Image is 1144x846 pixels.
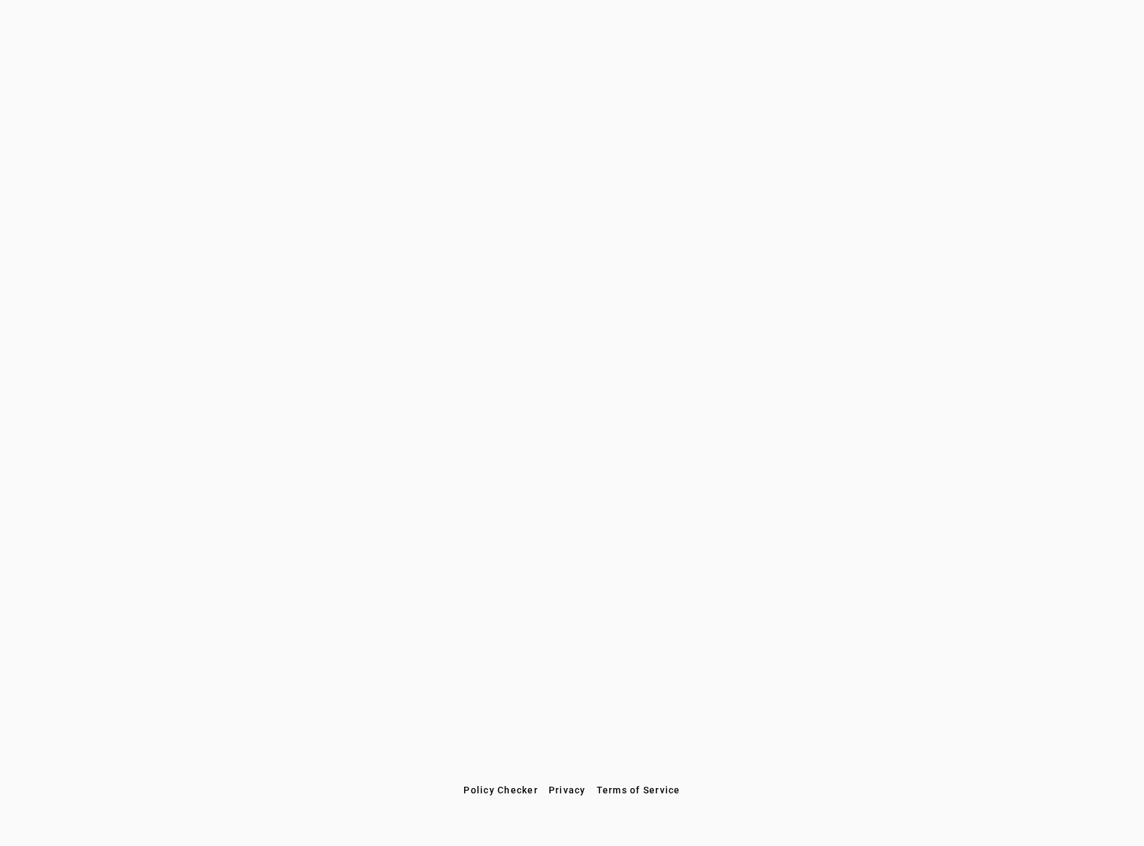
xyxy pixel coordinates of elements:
[463,785,538,795] span: Policy Checker
[597,785,681,795] span: Terms of Service
[458,778,543,802] button: Policy Checker
[591,778,686,802] button: Terms of Service
[549,785,586,795] span: Privacy
[543,778,591,802] button: Privacy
